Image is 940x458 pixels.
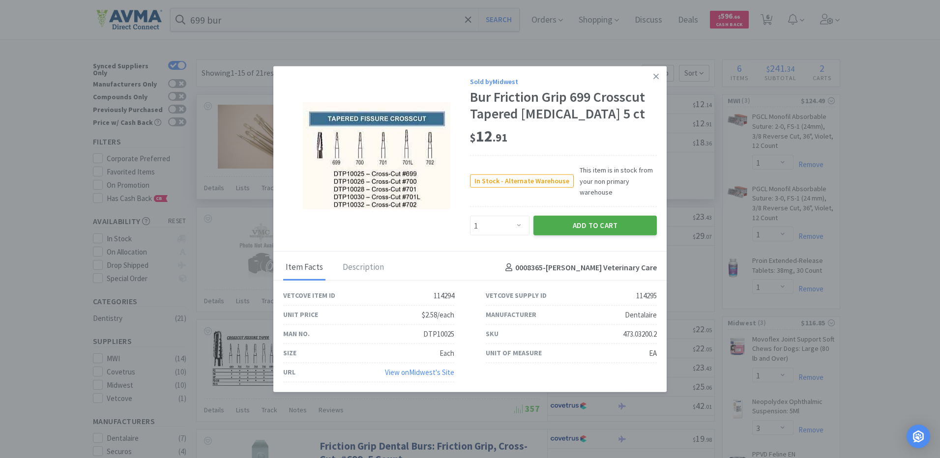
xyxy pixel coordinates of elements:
[533,216,657,235] button: Add to Cart
[636,289,657,301] div: 114295
[486,347,542,358] div: Unit of Measure
[623,328,657,340] div: 473.03200.2
[283,290,335,301] div: Vetcove Item ID
[486,290,547,301] div: Vetcove Supply ID
[340,256,386,280] div: Description
[440,347,454,359] div: Each
[625,309,657,320] div: Dentalaire
[283,367,295,377] div: URL
[574,165,657,198] span: This item is in stock from your non primary warehouse
[649,347,657,359] div: EA
[486,309,536,320] div: Manufacturer
[470,130,476,144] span: $
[303,102,450,209] img: e6eb554ff89d4ef79275408ebfbeac5d_114295.jpeg
[907,425,930,448] div: Open Intercom Messenger
[283,328,310,339] div: Man No.
[283,309,318,320] div: Unit Price
[423,328,454,340] div: DTP10025
[283,256,325,280] div: Item Facts
[470,126,507,145] span: 12
[385,367,454,376] a: View onMidwest's Site
[493,130,507,144] span: . 91
[470,76,657,87] div: Sold by Midwest
[470,89,657,122] div: Bur Friction Grip 699 Crosscut Tapered [MEDICAL_DATA] 5 ct
[486,328,499,339] div: SKU
[422,309,454,320] div: $2.58/each
[470,175,573,187] span: In Stock - Alternate Warehouse
[501,261,657,274] h4: 0008365 - [PERSON_NAME] Veterinary Care
[434,289,454,301] div: 114294
[283,347,296,358] div: Size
